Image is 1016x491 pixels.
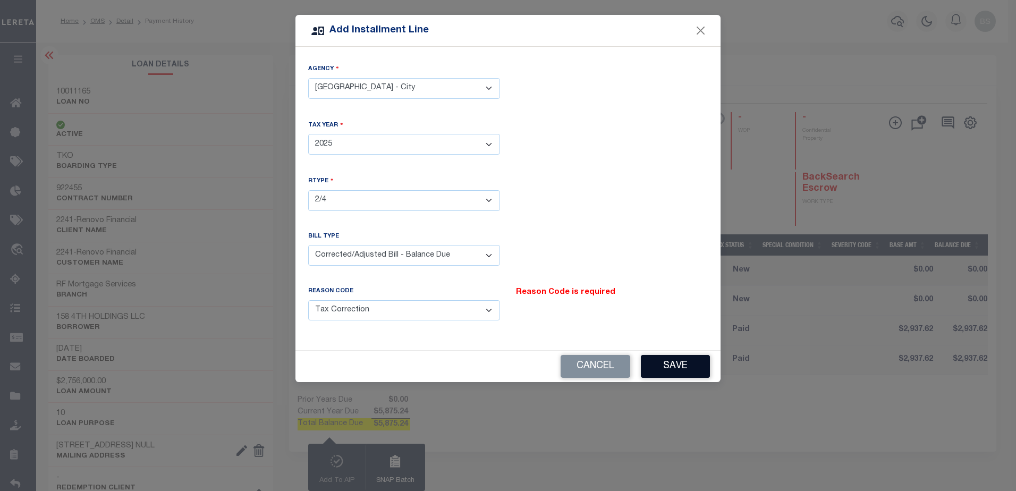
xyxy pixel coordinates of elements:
[561,355,630,378] button: Cancel
[308,120,343,130] label: Tax Year
[641,355,710,378] button: Save
[308,232,339,241] label: Bill Type
[308,176,334,186] label: RType
[308,287,353,296] label: Reason Code
[308,64,339,74] label: Agency
[516,287,708,299] div: Reason Code is required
